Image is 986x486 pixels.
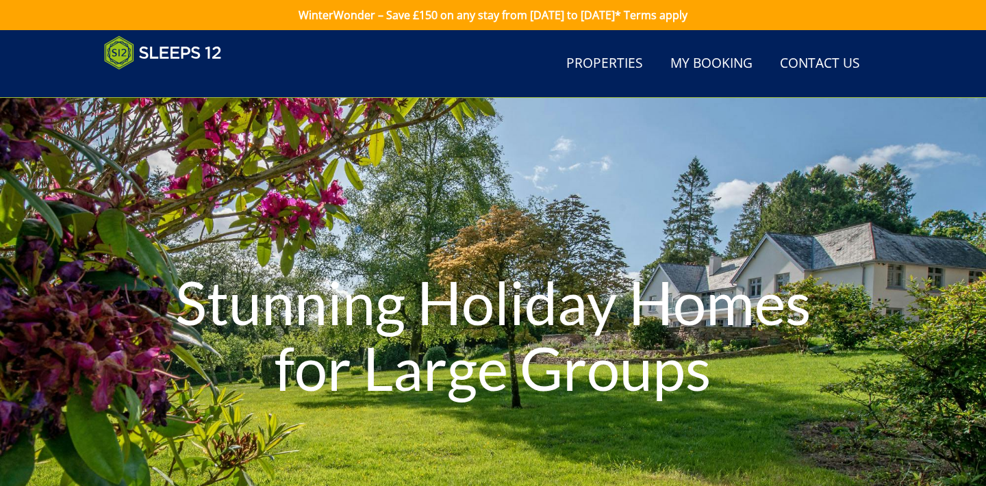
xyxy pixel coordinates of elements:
[774,49,865,79] a: Contact Us
[97,78,241,90] iframe: Customer reviews powered by Trustpilot
[148,242,838,427] h1: Stunning Holiday Homes for Large Groups
[561,49,648,79] a: Properties
[665,49,758,79] a: My Booking
[104,36,222,70] img: Sleeps 12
